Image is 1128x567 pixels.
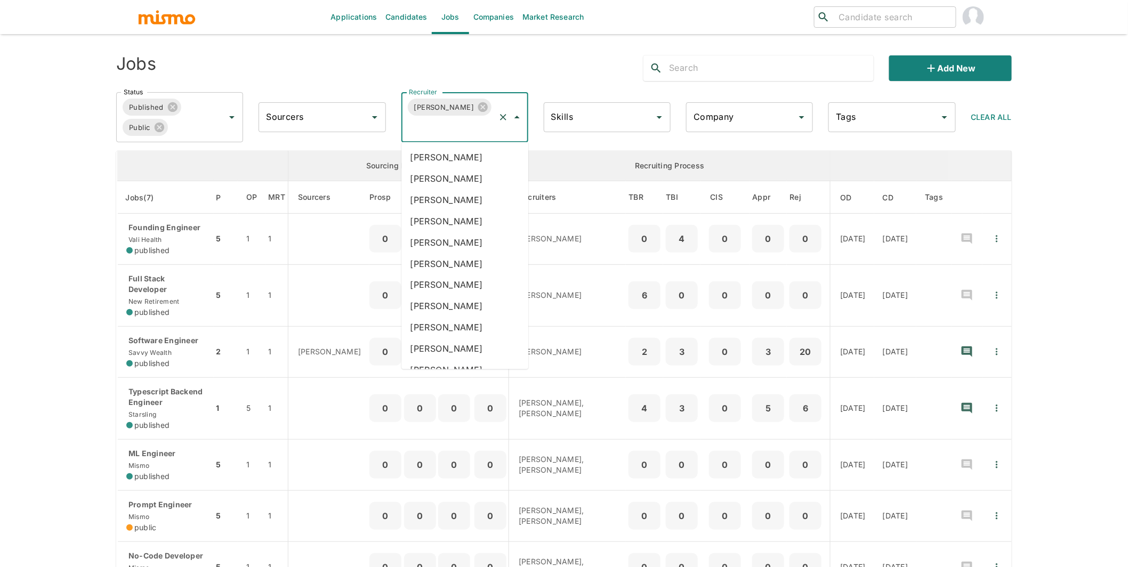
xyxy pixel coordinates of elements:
p: 0 [756,231,780,246]
p: 0 [408,508,432,523]
p: 0 [479,401,502,416]
span: P [216,191,235,204]
p: 0 [374,344,397,359]
p: 0 [374,508,397,523]
p: 6 [633,288,656,303]
button: recent-notes [954,503,980,529]
p: 0 [794,457,817,472]
p: 0 [713,401,737,416]
label: Status [124,87,143,96]
span: Jobs(7) [126,191,168,204]
p: 0 [670,288,694,303]
li: [PERSON_NAME] [401,360,528,381]
p: 0 [633,231,656,246]
p: 3 [670,344,694,359]
img: logo [138,9,196,25]
li: [PERSON_NAME] [401,189,528,210]
span: public [134,522,157,533]
button: Open [367,110,382,125]
td: 1 [265,264,288,326]
button: Quick Actions [985,227,1009,250]
button: recent-notes [954,226,980,252]
td: 1 [265,439,288,490]
th: Recruiters [509,181,626,214]
p: 0 [713,457,737,472]
p: [PERSON_NAME] [298,346,361,357]
td: [DATE] [831,326,874,377]
button: Clear [496,110,511,125]
td: [DATE] [874,264,917,326]
th: Created At [874,181,917,214]
td: 5 [214,264,238,326]
button: recent-notes [954,452,980,477]
button: Close [510,110,525,125]
div: Public [123,119,168,136]
th: Sourcers [288,181,370,214]
p: 0 [633,457,656,472]
th: Tags [916,181,952,214]
p: 5 [756,401,780,416]
input: Candidate search [834,10,952,25]
td: 1 [238,439,266,490]
button: recent-notes [954,395,980,421]
li: [PERSON_NAME] [401,296,528,317]
p: 0 [408,457,432,472]
span: Vali Health [126,236,162,244]
p: [PERSON_NAME], [PERSON_NAME] [519,454,617,475]
th: Recruiting Process [509,151,831,181]
span: Starsling [126,410,156,418]
td: 5 [214,490,238,541]
button: Quick Actions [985,453,1009,476]
p: 0 [442,508,466,523]
p: 0 [794,508,817,523]
p: 0 [713,231,737,246]
li: [PERSON_NAME] [401,232,528,253]
p: 0 [794,288,817,303]
span: Clear All [971,112,1012,122]
td: 1 [265,377,288,439]
th: Prospects [369,181,404,214]
button: Open [652,110,667,125]
p: 0 [374,401,397,416]
td: 5 [214,439,238,490]
button: Quick Actions [985,340,1009,363]
th: To Be Interviewed [663,181,700,214]
span: New Retirement [126,297,180,305]
button: recent-notes [954,339,980,365]
p: 0 [670,508,694,523]
button: Open [794,110,809,125]
td: [DATE] [831,264,874,326]
td: [DATE] [874,214,917,265]
span: published [134,420,170,431]
td: [DATE] [874,326,917,377]
td: [DATE] [831,214,874,265]
label: Recruiter [409,87,437,96]
span: published [134,245,170,256]
li: [PERSON_NAME] [401,147,528,168]
td: 2 [214,326,238,377]
button: Quick Actions [985,396,1009,420]
td: 1 [265,490,288,541]
p: Software Engineer [126,335,205,346]
td: [DATE] [831,490,874,541]
td: 5 [214,214,238,265]
p: 0 [794,231,817,246]
button: Quick Actions [985,283,1009,307]
td: 1 [238,264,266,326]
p: Prompt Engineer [126,499,205,510]
button: Open [224,110,239,125]
th: Sourcing Process [288,151,509,181]
span: Savvy Wealth [126,349,172,357]
th: Open Positions [238,181,266,214]
span: Mismo [126,513,149,521]
p: [PERSON_NAME], [PERSON_NAME] [519,398,617,419]
button: Open [937,110,952,125]
p: Founding Engineer [126,222,205,233]
li: [PERSON_NAME] [401,317,528,338]
span: published [134,471,170,482]
button: search [643,55,669,81]
p: Typescript Backend Engineer [126,386,205,408]
span: Published [123,101,170,114]
td: [DATE] [874,490,917,541]
p: 0 [756,288,780,303]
